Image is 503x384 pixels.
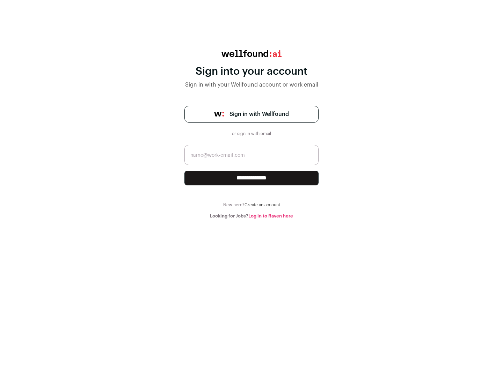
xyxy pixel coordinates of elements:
[245,203,280,207] a: Create an account
[184,65,319,78] div: Sign into your account
[184,202,319,208] div: New here?
[248,214,293,218] a: Log in to Raven here
[184,213,319,219] div: Looking for Jobs?
[229,110,289,118] span: Sign in with Wellfound
[184,81,319,89] div: Sign in with your Wellfound account or work email
[214,112,224,117] img: wellfound-symbol-flush-black-fb3c872781a75f747ccb3a119075da62bfe97bd399995f84a933054e44a575c4.png
[184,145,319,165] input: name@work-email.com
[221,50,282,57] img: wellfound:ai
[229,131,274,136] div: or sign in with email
[184,106,319,123] a: Sign in with Wellfound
